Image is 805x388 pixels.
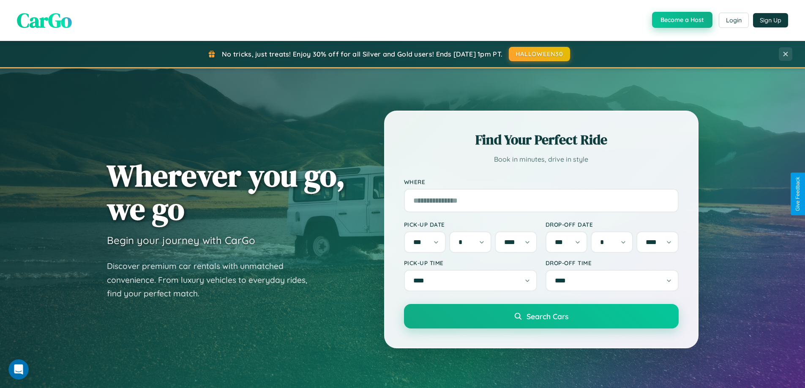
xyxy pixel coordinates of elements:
span: Search Cars [527,312,568,321]
button: Login [719,13,749,28]
span: CarGo [17,6,72,34]
h2: Find Your Perfect Ride [404,130,679,149]
iframe: Intercom live chat [8,359,29,380]
button: Sign Up [753,13,788,27]
label: Drop-off Time [546,259,679,266]
h1: Wherever you go, we go [107,159,345,225]
label: Where [404,178,679,185]
p: Book in minutes, drive in style [404,153,679,166]
div: Give Feedback [795,177,801,211]
button: Become a Host [652,12,712,28]
p: Discover premium car rentals with unmatched convenience. From luxury vehicles to everyday rides, ... [107,259,318,301]
button: HALLOWEEN30 [509,47,570,61]
label: Pick-up Date [404,221,537,228]
label: Pick-up Time [404,259,537,266]
button: Search Cars [404,304,679,328]
span: No tricks, just treats! Enjoy 30% off for all Silver and Gold users! Ends [DATE] 1pm PT. [222,50,502,58]
label: Drop-off Date [546,221,679,228]
h3: Begin your journey with CarGo [107,234,255,247]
